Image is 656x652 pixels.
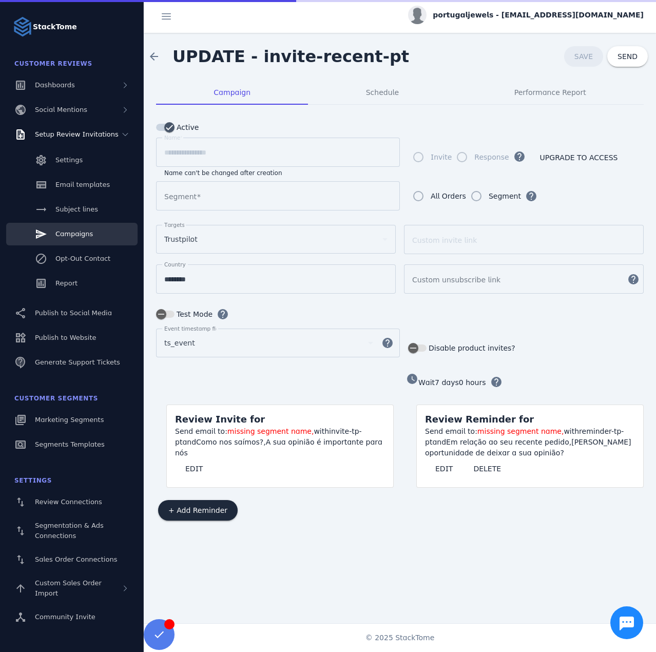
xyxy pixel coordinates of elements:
mat-icon: watch_later [406,373,418,385]
span: Sales Order Connections [35,555,117,563]
a: Segments Templates [6,433,138,456]
span: UPGRADE TO ACCESS [540,154,618,161]
span: with [564,427,579,435]
mat-label: Targets [164,222,185,228]
mat-label: Event timestamp field [164,325,224,332]
button: SEND [607,46,648,67]
span: Schedule [366,89,399,96]
button: portugaljewels - [EMAIL_ADDRESS][DOMAIN_NAME] [408,6,644,24]
span: Social Mentions [35,106,87,113]
mat-icon: help [375,337,400,349]
span: Review Reminder for [425,414,534,425]
a: Report [6,272,138,295]
span: EDIT [185,465,203,472]
span: ts_event [164,337,195,349]
mat-label: Name [164,135,180,141]
span: 0 hours [459,378,486,387]
span: Generate Support Tickets [35,358,120,366]
span: Setup Review Invitations [35,130,119,138]
span: EDIT [435,465,453,472]
span: SEND [618,53,638,60]
mat-label: Country [164,261,186,267]
span: © 2025 StackTome [365,632,435,643]
a: Segmentation & Ads Connections [6,515,138,546]
a: Generate Support Tickets [6,351,138,374]
span: Send email to: [425,427,477,435]
a: Settings [6,149,138,171]
span: Email templates [55,181,110,188]
span: UPDATE - invite-recent-pt [172,47,409,66]
a: Email templates [6,174,138,196]
span: Report [55,279,78,287]
span: Wait [418,378,435,387]
span: and [432,438,446,446]
span: 7 days [435,378,459,387]
button: EDIT [175,458,213,479]
img: profile.jpg [408,6,427,24]
a: Subject lines [6,198,138,221]
a: Community Invite [6,606,138,628]
span: Campaign [214,89,250,96]
span: Subject lines [55,205,98,213]
span: Settings [14,477,52,484]
span: Trustpilot [164,233,198,245]
button: EDIT [425,458,463,479]
a: Publish to Website [6,327,138,349]
span: Opt-Out Contact [55,255,110,262]
span: and [182,438,196,446]
button: DELETE [463,458,511,479]
button: UPGRADE TO ACCESS [530,147,628,168]
span: Customer Reviews [14,60,92,67]
label: Response [472,151,509,163]
img: Logo image [12,16,33,37]
mat-hint: Name can't be changed after creation [164,167,282,177]
span: missing segment name, [227,427,314,435]
label: Active [175,121,199,133]
a: Campaigns [6,223,138,245]
span: Custom Sales Order Import [35,579,102,597]
label: Test Mode [175,308,213,320]
a: Marketing Segments [6,409,138,431]
a: Publish to Social Media [6,302,138,324]
a: Review Connections [6,491,138,513]
span: DELETE [473,465,501,472]
span: Settings [55,156,83,164]
span: Review Invite for [175,414,265,425]
span: Review Connections [35,498,102,506]
div: reminder-tp-pt Em relação ao seu recente pedido,[PERSON_NAME] oportunidade de deixar a sua opinião? [425,426,635,458]
a: Sales Order Connections [6,548,138,571]
a: Opt-Out Contact [6,247,138,270]
span: Publish to Social Media [35,309,112,317]
mat-label: Segment [164,193,197,201]
mat-label: Custom unsubscribe link [412,276,500,284]
label: Disable product invites? [427,342,515,354]
span: Send email to: [175,427,227,435]
span: missing segment name, [477,427,564,435]
span: + Add Reminder [168,507,227,514]
label: Invite [429,151,452,163]
strong: StackTome [33,22,77,32]
span: Campaigns [55,230,93,238]
div: invite-tp-pt Como nos saímos?,A sua opinião é importante para nós [175,426,385,458]
label: Segment [487,190,521,202]
span: Marketing Segments [35,416,104,424]
span: with [314,427,329,435]
div: All Orders [431,190,466,202]
span: Dashboards [35,81,75,89]
button: + Add Reminder [158,500,238,521]
mat-label: Custom invite link [412,236,477,244]
span: portugaljewels - [EMAIL_ADDRESS][DOMAIN_NAME] [433,10,644,21]
span: Performance Report [514,89,586,96]
span: Customer Segments [14,395,98,402]
input: Country [164,273,388,285]
span: Community Invite [35,613,95,621]
span: Publish to Website [35,334,96,341]
span: Segments Templates [35,440,105,448]
input: Segment [164,190,392,202]
span: Segmentation & Ads Connections [35,522,104,540]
